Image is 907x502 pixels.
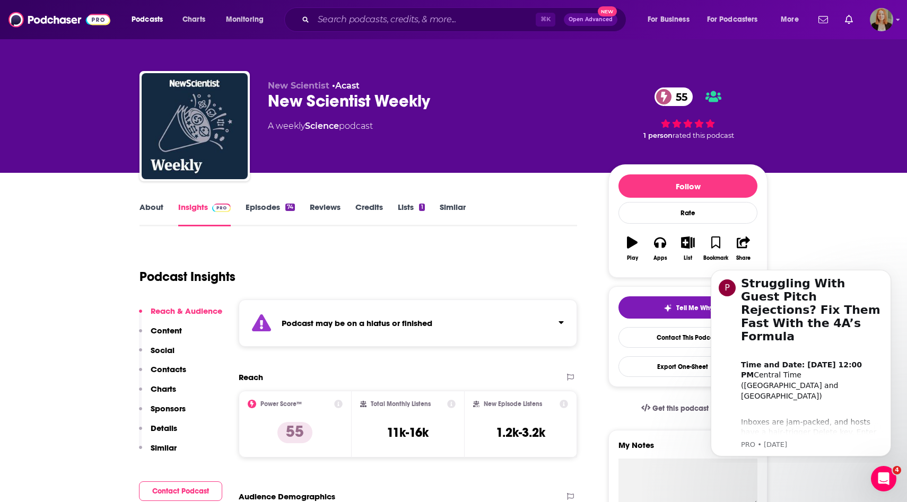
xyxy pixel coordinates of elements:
[419,204,424,211] div: 1
[648,12,690,27] span: For Business
[814,11,832,29] a: Show notifications dropdown
[440,202,466,226] a: Similar
[132,12,163,27] span: Podcasts
[871,466,896,491] iframe: Intercom live chat
[484,400,542,408] h2: New Episode Listens
[371,400,431,408] h2: Total Monthly Listens
[569,17,613,22] span: Open Advanced
[618,174,757,198] button: Follow
[707,12,758,27] span: For Podcasters
[182,12,205,27] span: Charts
[564,13,617,26] button: Open AdvancedNew
[841,11,857,29] a: Show notifications dropdown
[674,230,702,268] button: List
[294,7,636,32] div: Search podcasts, credits, & more...
[673,131,734,139] span: rated this podcast
[618,296,757,319] button: tell me why sparkleTell Me Why
[653,255,667,261] div: Apps
[676,304,713,312] span: Tell Me Why
[618,327,757,348] a: Contact This Podcast
[139,481,222,501] button: Contact Podcast
[139,384,176,403] button: Charts
[139,345,175,365] button: Social
[618,440,757,459] label: My Notes
[246,202,295,226] a: Episodes74
[310,202,341,226] a: Reviews
[176,11,212,28] a: Charts
[665,87,693,106] span: 55
[151,306,222,316] p: Reach & Audience
[773,11,812,28] button: open menu
[142,73,248,179] img: New Scientist Weekly
[268,81,329,91] span: New Scientist
[151,364,186,374] p: Contacts
[618,356,757,377] button: Export One-Sheet
[282,318,432,328] strong: Podcast may be on a hiatus or finished
[355,202,383,226] a: Credits
[46,146,188,292] div: Inboxes are jam‑packed, and hosts have a hair‑trigger Delete key. Enter the 4A’s Formula—Actionab...
[151,345,175,355] p: Social
[598,6,617,16] span: New
[870,8,893,31] button: Show profile menu
[655,87,693,106] a: 55
[285,204,295,211] div: 74
[212,204,231,212] img: Podchaser Pro
[893,466,901,474] span: 4
[139,403,186,423] button: Sponsors
[736,255,751,261] div: Share
[178,202,231,226] a: InsightsPodchaser Pro
[124,11,177,28] button: open menu
[652,404,735,413] span: Get this podcast via API
[151,403,186,413] p: Sponsors
[139,306,222,325] button: Reach & Audience
[332,81,360,91] span: •
[627,255,638,261] div: Play
[139,423,177,443] button: Details
[781,12,799,27] span: More
[618,202,757,224] div: Rate
[646,230,674,268] button: Apps
[618,230,646,268] button: Play
[139,202,163,226] a: About
[268,120,373,133] div: A weekly podcast
[703,255,728,261] div: Bookmark
[695,260,907,463] iframe: Intercom notifications message
[730,230,757,268] button: Share
[608,81,768,146] div: 55 1 personrated this podcast
[496,425,545,441] h3: 1.2k-3.2k
[239,300,577,347] section: Click to expand status details
[684,255,692,261] div: List
[633,395,743,421] a: Get this podcast via API
[277,422,312,443] p: 55
[239,491,335,501] h2: Audience Demographics
[151,325,182,336] p: Content
[139,269,236,285] h1: Podcast Insights
[335,81,360,91] a: Acast
[700,11,773,28] button: open menu
[870,8,893,31] img: User Profile
[139,443,177,462] button: Similar
[151,423,177,433] p: Details
[536,13,555,27] span: ⌘ K
[8,10,110,30] img: Podchaser - Follow, Share and Rate Podcasts
[226,12,264,27] span: Monitoring
[305,121,339,131] a: Science
[260,400,302,408] h2: Power Score™
[139,364,186,384] button: Contacts
[151,384,176,394] p: Charts
[387,425,429,441] h3: 11k-16k
[870,8,893,31] span: Logged in as emckenzie
[664,304,672,312] img: tell me why sparkle
[643,131,673,139] span: 1 person
[640,11,703,28] button: open menu
[398,202,424,226] a: Lists1
[139,325,182,345] button: Content
[239,372,263,382] h2: Reach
